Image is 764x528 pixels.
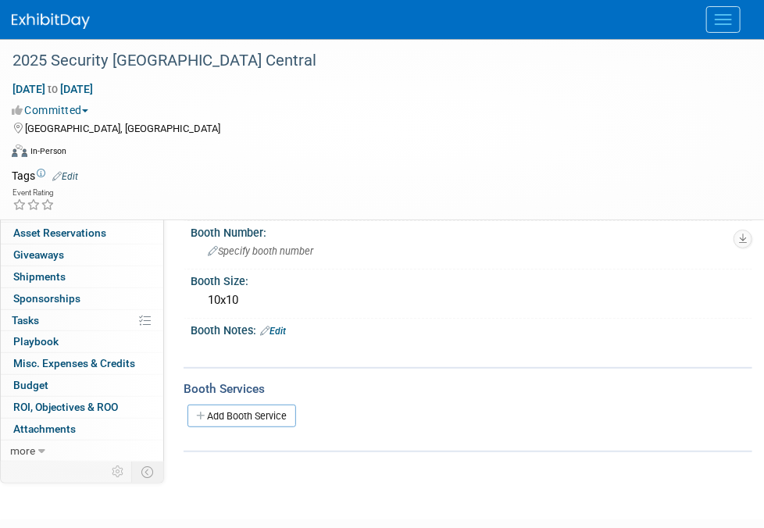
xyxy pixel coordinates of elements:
[30,145,66,157] div: In-Person
[52,171,78,182] a: Edit
[1,397,163,418] a: ROI, Objectives & ROO
[13,379,48,391] span: Budget
[1,310,163,331] a: Tasks
[1,375,163,396] a: Budget
[191,269,752,289] div: Booth Size:
[191,221,752,241] div: Booth Number:
[13,270,66,283] span: Shipments
[12,189,55,197] div: Event Rating
[260,326,286,337] a: Edit
[1,266,163,287] a: Shipments
[1,288,163,309] a: Sponsorships
[13,248,64,261] span: Giveaways
[13,357,135,369] span: Misc. Expenses & Credits
[202,288,741,312] div: 10x10
[13,227,106,239] span: Asset Reservations
[12,13,90,29] img: ExhibitDay
[12,102,95,118] button: Committed
[191,319,752,339] div: Booth Notes:
[1,331,163,352] a: Playbook
[45,83,60,95] span: to
[7,47,733,75] div: 2025 Security [GEOGRAPHIC_DATA] Central
[12,144,27,157] img: Format-Inperson.png
[706,6,741,33] button: Menu
[1,419,163,440] a: Attachments
[187,405,296,427] a: Add Booth Service
[13,292,80,305] span: Sponsorships
[132,462,164,482] td: Toggle Event Tabs
[13,401,118,413] span: ROI, Objectives & ROO
[13,335,59,348] span: Playbook
[105,462,132,482] td: Personalize Event Tab Strip
[1,244,163,266] a: Giveaways
[10,444,35,457] span: more
[1,223,163,244] a: Asset Reservations
[12,82,94,96] span: [DATE] [DATE]
[184,380,752,398] div: Booth Services
[13,423,76,435] span: Attachments
[1,441,163,462] a: more
[12,314,39,326] span: Tasks
[25,123,220,134] span: [GEOGRAPHIC_DATA], [GEOGRAPHIC_DATA]
[208,245,313,257] span: Specify booth number
[1,353,163,374] a: Misc. Expenses & Credits
[12,142,744,166] div: Event Format
[12,168,78,184] td: Tags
